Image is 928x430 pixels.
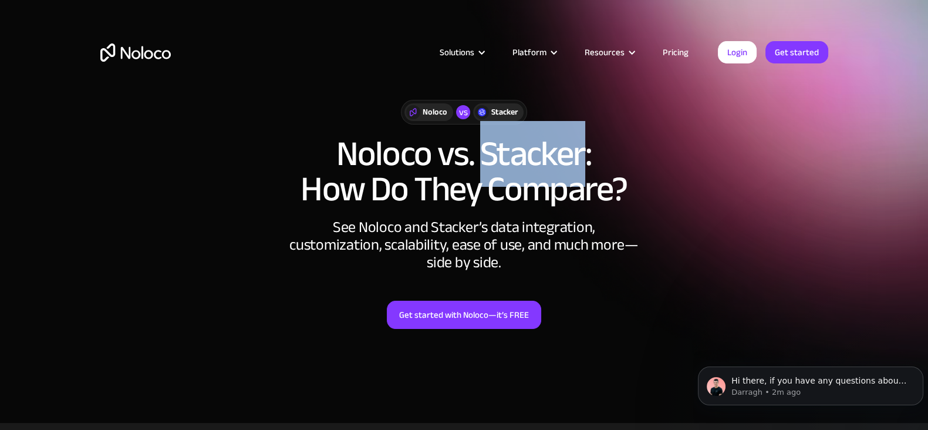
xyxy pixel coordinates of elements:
div: Resources [585,45,625,60]
div: Noloco [423,106,447,119]
div: Platform [512,45,546,60]
div: Stacker [491,106,518,119]
div: vs [456,105,470,119]
iframe: Intercom notifications message [693,342,928,424]
div: See Noloco and Stacker’s data integration, customization, scalability, ease of use, and much more... [288,219,640,271]
a: Get started with Noloco—it’s FREE [387,301,541,329]
a: Pricing [648,45,703,60]
a: Get started [765,41,828,63]
div: Solutions [440,45,474,60]
a: Login [718,41,757,63]
div: Platform [498,45,570,60]
div: Solutions [425,45,498,60]
div: Resources [570,45,648,60]
h1: Noloco vs. Stacker: How Do They Compare? [100,136,828,207]
a: home [100,43,171,62]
